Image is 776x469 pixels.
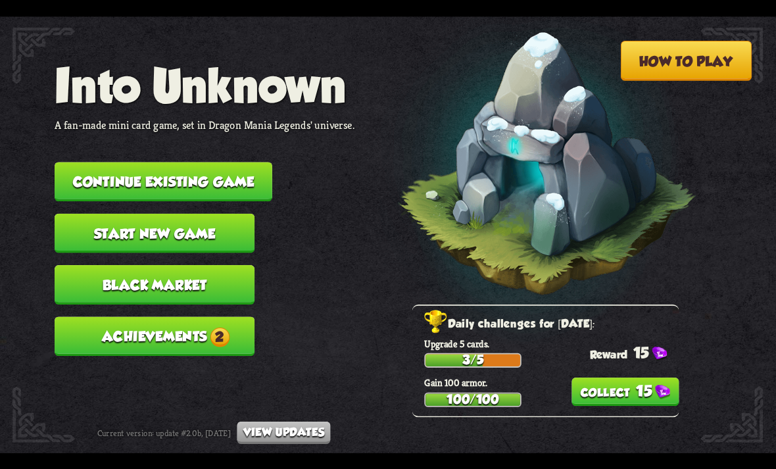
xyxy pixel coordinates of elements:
button: Achievements2 [55,316,255,356]
button: Start new game [55,213,255,253]
h2: Daily challenges for [DATE]: [424,314,679,334]
img: Golden_Trophy_Icon.png [424,310,448,334]
div: 3/5 [425,354,520,366]
button: 15 [571,378,679,406]
div: 15 [590,343,679,361]
div: Current version: update #2.0b, [DATE] [97,421,331,443]
div: 100/100 [425,393,520,405]
button: How to play [621,41,752,81]
span: 2 [210,327,230,347]
button: Continue existing game [55,162,272,201]
p: Gain 100 armor. [424,376,679,389]
p: Upgrade 5 cards. [424,337,679,349]
button: Black Market [55,265,255,305]
button: View updates [237,421,330,443]
p: A fan-made mini card game, set in Dragon Mania Legends' universe. [55,118,354,132]
h1: Into Unknown [55,59,354,111]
